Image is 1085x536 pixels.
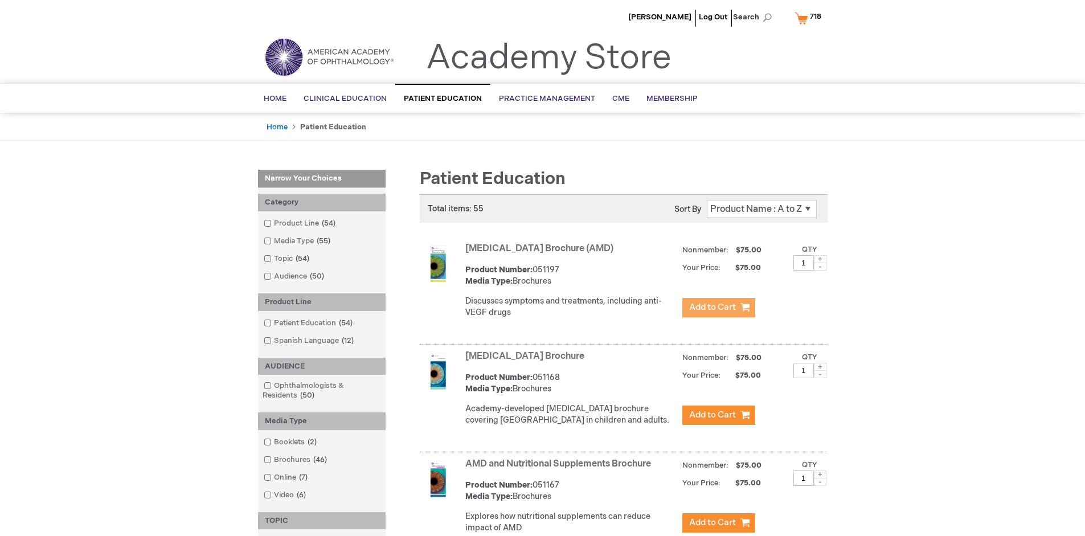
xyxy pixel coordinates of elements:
a: Academy Store [426,38,672,79]
span: Practice Management [499,94,595,103]
a: Patient Education54 [261,318,357,329]
strong: Narrow Your Choices [258,170,386,188]
a: Audience50 [261,271,329,282]
strong: Your Price: [682,478,720,488]
a: AMD and Nutritional Supplements Brochure [465,459,651,469]
a: Brochures46 [261,455,331,465]
span: 50 [307,272,327,281]
span: 54 [319,219,338,228]
strong: Your Price: [682,371,720,380]
div: 051197 Brochures [465,264,677,287]
strong: Nonmember: [682,351,728,365]
strong: Product Number: [465,265,533,275]
div: Product Line [258,293,386,311]
span: Clinical Education [304,94,387,103]
button: Add to Cart [682,298,755,317]
a: [PERSON_NAME] [628,13,691,22]
span: Membership [646,94,698,103]
span: $75.00 [734,353,763,362]
strong: Patient Education [300,122,366,132]
div: 051167 Brochures [465,480,677,502]
strong: Media Type: [465,384,513,394]
img: AMD and Nutritional Supplements Brochure [420,461,456,497]
input: Qty [793,255,814,271]
p: Academy-developed [MEDICAL_DATA] brochure covering [GEOGRAPHIC_DATA] in children and adults. [465,403,677,426]
strong: Media Type: [465,492,513,501]
span: 54 [293,254,312,263]
span: 55 [314,236,333,246]
span: $75.00 [734,461,763,470]
span: Add to Cart [689,410,736,420]
span: 2 [305,437,320,447]
label: Qty [802,353,817,362]
strong: Nonmember: [682,243,728,257]
div: Media Type [258,412,386,430]
a: Product Line54 [261,218,340,229]
strong: Your Price: [682,263,720,272]
div: TOPIC [258,512,386,530]
a: Video6 [261,490,310,501]
span: Total items: 55 [428,204,484,214]
span: 54 [336,318,355,328]
a: Topic54 [261,253,314,264]
span: $75.00 [722,478,763,488]
span: 718 [810,12,821,21]
div: AUDIENCE [258,358,386,375]
a: Media Type55 [261,236,335,247]
a: [MEDICAL_DATA] Brochure (AMD) [465,243,613,254]
strong: Nonmember: [682,459,728,473]
span: 7 [296,473,310,482]
span: $75.00 [734,246,763,255]
div: Category [258,194,386,211]
input: Qty [793,470,814,486]
img: Amblyopia Brochure [420,353,456,390]
span: Home [264,94,286,103]
button: Add to Cart [682,406,755,425]
span: 6 [294,490,309,500]
span: Patient Education [420,169,566,189]
div: 051168 Brochures [465,372,677,395]
span: Patient Education [404,94,482,103]
a: Booklets2 [261,437,321,448]
span: $75.00 [722,263,763,272]
strong: Product Number: [465,480,533,490]
span: 46 [310,455,330,464]
a: Home [267,122,288,132]
a: Spanish Language12 [261,335,358,346]
strong: Product Number: [465,373,533,382]
a: Log Out [699,13,727,22]
span: Search [733,6,776,28]
span: Add to Cart [689,517,736,528]
p: Explores how nutritional supplements can reduce impact of AMD [465,511,677,534]
label: Sort By [674,204,701,214]
input: Qty [793,363,814,378]
label: Qty [802,460,817,469]
label: Qty [802,245,817,254]
a: [MEDICAL_DATA] Brochure [465,351,584,362]
img: Age-Related Macular Degeneration Brochure (AMD) [420,246,456,282]
button: Add to Cart [682,513,755,533]
span: $75.00 [722,371,763,380]
span: 12 [339,336,357,345]
span: Add to Cart [689,302,736,313]
a: 718 [792,8,829,28]
span: 50 [297,391,317,400]
a: Ophthalmologists & Residents50 [261,380,383,401]
p: Discusses symptoms and treatments, including anti-VEGF drugs [465,296,677,318]
a: Online7 [261,472,312,483]
strong: Media Type: [465,276,513,286]
span: CME [612,94,629,103]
